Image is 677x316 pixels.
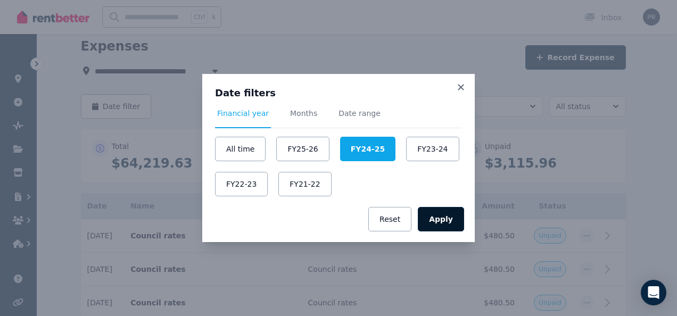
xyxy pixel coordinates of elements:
[338,108,381,119] span: Date range
[406,137,459,161] button: FY23-24
[215,87,462,99] h3: Date filters
[290,108,317,119] span: Months
[217,108,269,119] span: Financial year
[368,207,411,231] button: Reset
[418,207,464,231] button: Apply
[340,137,395,161] button: FY24-25
[278,172,331,196] button: FY21-22
[276,137,329,161] button: FY25-26
[641,280,666,305] div: Open Intercom Messenger
[215,108,462,128] nav: Tabs
[215,172,268,196] button: FY22-23
[215,137,266,161] button: All time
